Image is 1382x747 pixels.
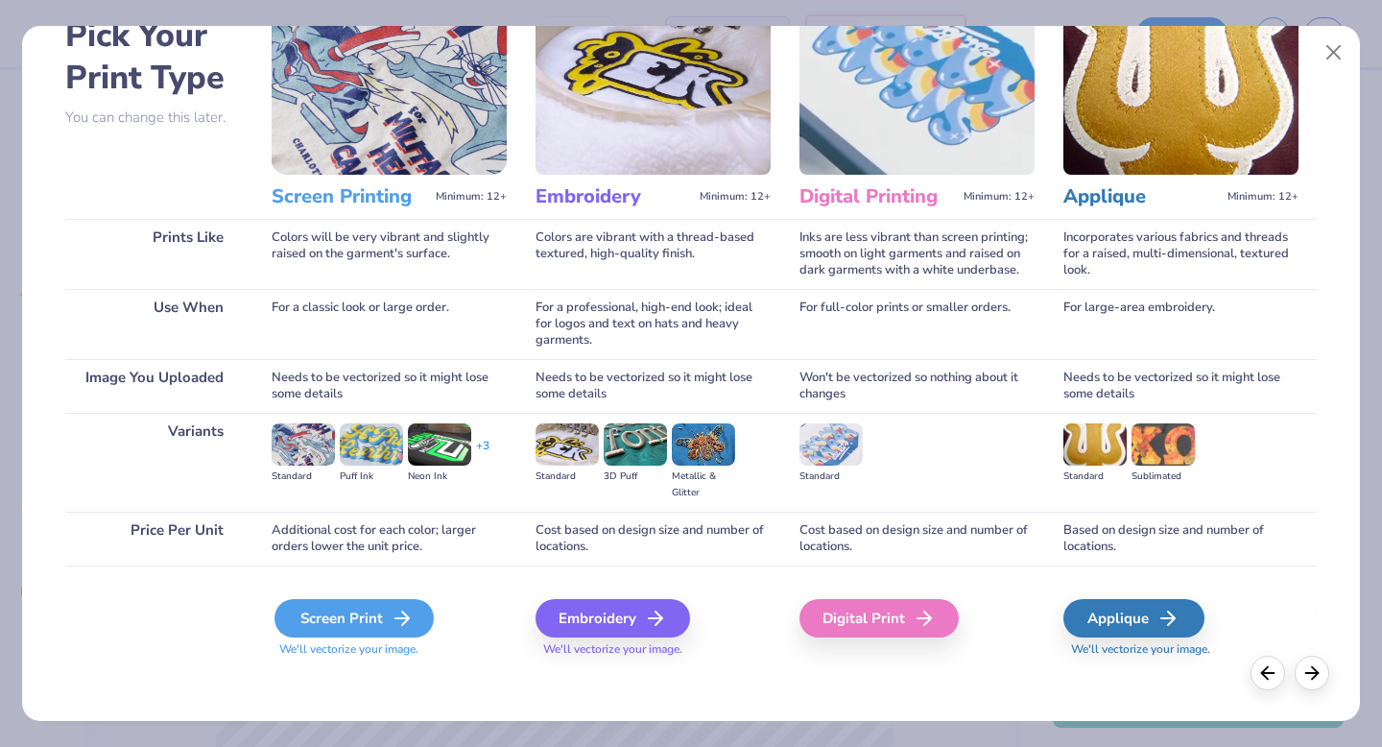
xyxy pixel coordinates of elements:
div: Additional cost for each color; larger orders lower the unit price. [272,512,507,566]
span: Minimum: 12+ [700,190,771,204]
img: Puff Ink [340,423,403,466]
div: Inks are less vibrant than screen printing; smooth on light garments and raised on dark garments ... [799,219,1035,289]
img: Standard [536,423,599,466]
h2: Pick Your Print Type [65,14,243,99]
div: For a classic look or large order. [272,289,507,359]
div: Cost based on design size and number of locations. [799,512,1035,566]
div: Standard [1063,469,1127,485]
img: 3D Puff [604,423,667,466]
span: We'll vectorize your image. [272,641,507,658]
div: Standard [536,469,599,485]
div: Needs to be vectorized so it might lose some details [272,359,507,413]
span: Minimum: 12+ [964,190,1035,204]
div: Won't be vectorized so nothing about it changes [799,359,1035,413]
h3: Screen Printing [272,184,428,209]
div: Metallic & Glitter [672,469,735,501]
div: Incorporates various fabrics and threads for a raised, multi-dimensional, textured look. [1063,219,1299,289]
div: Use When [65,289,243,359]
div: Price Per Unit [65,512,243,566]
img: Standard [799,423,863,466]
div: Sublimated [1132,469,1195,485]
h3: Applique [1063,184,1220,209]
img: Standard [272,423,335,466]
img: Standard [1063,423,1127,466]
span: We'll vectorize your image. [536,641,771,658]
div: Variants [65,413,243,512]
span: We'll vectorize your image. [1063,641,1299,658]
div: + 3 [476,438,489,470]
div: Embroidery [536,599,690,638]
div: 3D Puff [604,469,667,485]
div: For large-area embroidery. [1063,289,1299,359]
div: Applique [1063,599,1204,638]
div: Standard [272,469,335,485]
button: Close [1316,35,1352,71]
h3: Embroidery [536,184,692,209]
div: Cost based on design size and number of locations. [536,512,771,566]
div: Based on design size and number of locations. [1063,512,1299,566]
div: Colors are vibrant with a thread-based textured, high-quality finish. [536,219,771,289]
div: Standard [799,469,863,485]
div: For full-color prints or smaller orders. [799,289,1035,359]
div: Colors will be very vibrant and slightly raised on the garment's surface. [272,219,507,289]
span: Minimum: 12+ [1227,190,1299,204]
img: Sublimated [1132,423,1195,466]
div: Puff Ink [340,469,403,485]
div: For a professional, high-end look; ideal for logos and text on hats and heavy garments. [536,289,771,359]
span: Minimum: 12+ [436,190,507,204]
p: You can change this later. [65,109,243,126]
h3: Digital Printing [799,184,956,209]
img: Neon Ink [408,423,471,466]
div: Image You Uploaded [65,359,243,413]
div: Needs to be vectorized so it might lose some details [536,359,771,413]
div: Screen Print [274,599,434,638]
div: Prints Like [65,219,243,289]
img: Metallic & Glitter [672,423,735,466]
div: Needs to be vectorized so it might lose some details [1063,359,1299,413]
div: Digital Print [799,599,959,638]
div: Neon Ink [408,469,471,485]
